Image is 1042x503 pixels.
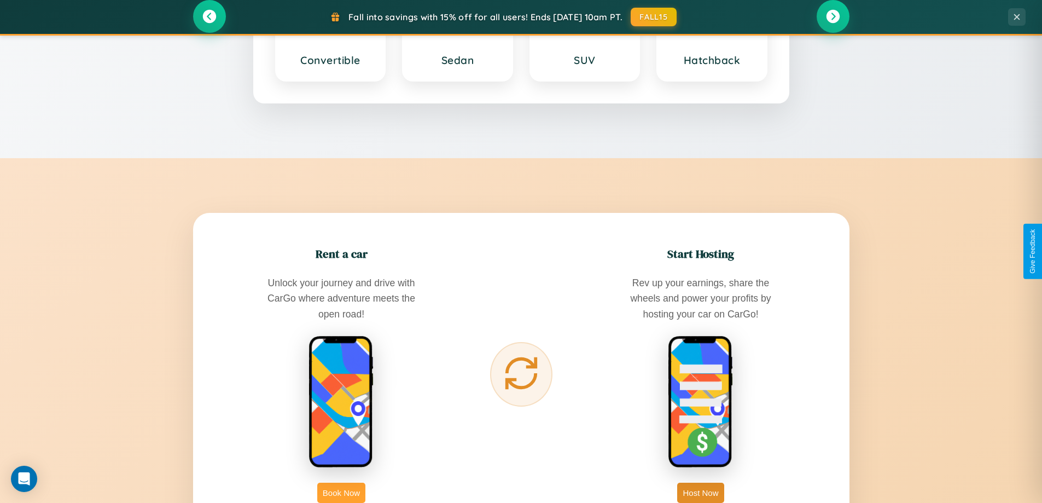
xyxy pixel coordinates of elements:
img: host phone [668,336,734,469]
span: Fall into savings with 15% off for all users! Ends [DATE] 10am PT. [348,11,622,22]
h2: Rent a car [316,246,368,262]
p: Rev up your earnings, share the wheels and power your profits by hosting your car on CarGo! [619,275,783,321]
h3: Hatchback [668,54,755,67]
img: rent phone [308,336,374,469]
p: Unlock your journey and drive with CarGo where adventure meets the open road! [259,275,423,321]
h2: Start Hosting [667,246,734,262]
h3: SUV [542,54,628,67]
button: Host Now [677,483,724,503]
button: FALL15 [631,8,677,26]
h3: Convertible [287,54,374,67]
div: Give Feedback [1029,229,1037,274]
div: Open Intercom Messenger [11,466,37,492]
button: Book Now [317,483,365,503]
h3: Sedan [414,54,501,67]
